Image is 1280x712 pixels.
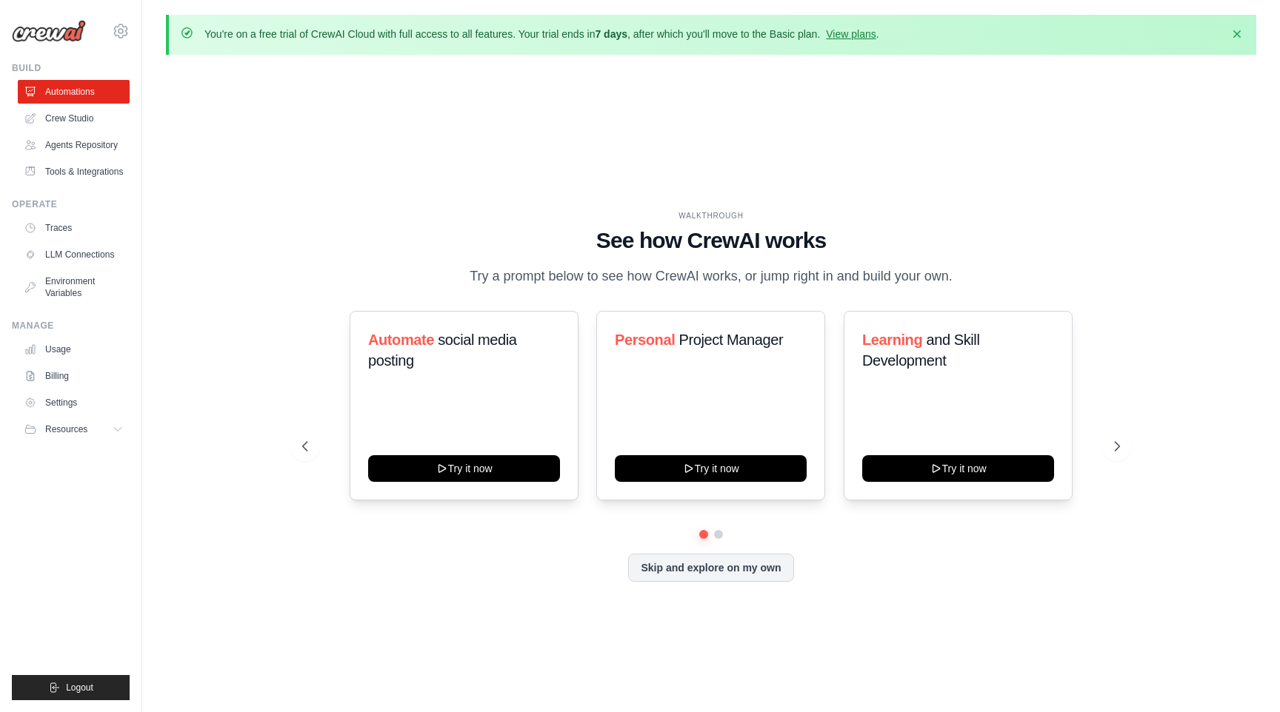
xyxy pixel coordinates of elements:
[18,243,130,266] a: LLM Connections
[462,266,960,287] p: Try a prompt below to see how CrewAI works, or jump right in and build your own.
[826,28,876,40] a: View plans
[302,227,1120,254] h1: See how CrewAI works
[18,269,130,305] a: Environment Variables
[595,28,627,40] strong: 7 days
[302,210,1120,221] div: WALKTHROUGH
[45,423,87,435] span: Resources
[368,332,517,369] span: social media posting
[18,80,130,104] a: Automations
[12,20,86,42] img: Logo
[18,133,130,157] a: Agents Repository
[862,332,979,369] span: and Skill Development
[18,364,130,388] a: Billing
[18,391,130,414] a: Settings
[615,332,675,348] span: Personal
[862,455,1054,482] button: Try it now
[679,332,784,348] span: Project Manager
[12,198,130,210] div: Operate
[18,160,130,184] a: Tools & Integrations
[18,107,130,130] a: Crew Studio
[862,332,922,348] span: Learning
[66,682,93,693] span: Logout
[18,216,130,240] a: Traces
[368,332,434,348] span: Automate
[615,455,807,482] button: Try it now
[12,320,130,332] div: Manage
[204,27,879,41] p: You're on a free trial of CrewAI Cloud with full access to all features. Your trial ends in , aft...
[628,554,793,582] button: Skip and explore on my own
[18,417,130,441] button: Resources
[18,337,130,361] a: Usage
[12,675,130,700] button: Logout
[368,455,560,482] button: Try it now
[12,62,130,74] div: Build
